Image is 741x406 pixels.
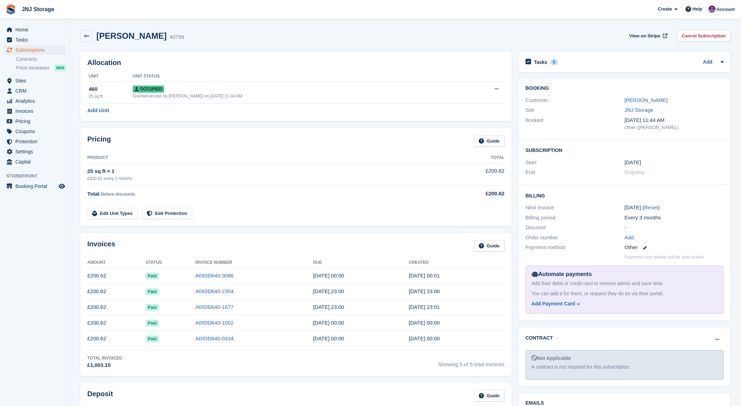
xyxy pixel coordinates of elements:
[54,64,66,71] div: NEW
[15,116,57,126] span: Pricing
[89,93,133,100] div: 25 sq ft
[146,335,159,342] span: Paid
[133,93,461,99] div: Granted access by [PERSON_NAME] on [DATE] 11:44 AM
[644,204,658,210] a: Reset
[15,126,57,136] span: Coupons
[87,268,146,284] td: £200.62
[531,363,718,371] div: A contract is not required for this subscription.
[146,273,159,280] span: Paid
[6,173,69,180] span: Storefront
[624,169,644,175] span: Ongoing
[15,106,57,116] span: Invoices
[3,96,66,106] a: menu
[313,335,344,341] time: 2024-06-20 23:00:00 UTC
[441,190,505,198] div: £200.62
[531,355,718,362] div: Not Applicable
[6,4,16,15] img: stora-icon-8386f47178a22dfd0bd8f6a31ec36ba5ce8667c1dd55bd0f319d3a0aa187defe.svg
[629,32,660,39] span: View on Stripe
[3,76,66,86] a: menu
[409,304,440,310] time: 2024-12-19 23:01:36 UTC
[409,273,440,278] time: 2025-06-19 23:01:15 UTC
[87,107,109,115] a: Add Unit
[692,6,702,13] span: Help
[87,361,122,369] div: £1,003.10
[142,208,192,219] a: Edit Protection
[717,6,735,13] span: Account
[3,147,66,157] a: menu
[3,86,66,96] a: menu
[87,191,100,197] span: Total
[15,25,57,35] span: Home
[87,135,111,147] h2: Pricing
[146,288,159,295] span: Paid
[534,59,548,65] h2: Tasks
[658,6,672,13] span: Create
[624,107,653,113] a: JNJ Storage
[196,273,234,278] a: A093D640-3086
[526,334,553,342] h2: Contract
[624,204,724,212] div: [DATE] ( )
[677,30,731,42] a: Cancel Subscription
[441,163,505,185] td: £200.62
[474,240,505,252] a: Guide
[15,86,57,96] span: CRM
[409,257,505,268] th: Created
[146,304,159,311] span: Paid
[526,159,625,167] div: Start
[196,335,234,341] a: A093D640-0334
[15,45,57,55] span: Subscriptions
[441,152,505,164] th: Total
[409,335,440,341] time: 2024-06-19 23:00:36 UTC
[87,175,441,182] div: £200.62 every 3 months
[526,168,625,176] div: End
[624,124,724,131] div: Other ([PERSON_NAME] )
[3,45,66,55] a: menu
[526,214,625,222] div: Billing period
[526,192,724,199] h2: Billing
[550,59,558,65] div: 0
[15,35,57,45] span: Tasks
[87,71,133,82] th: Unit
[703,58,712,66] a: Add
[96,31,167,41] h2: [PERSON_NAME]
[409,288,440,294] time: 2025-03-19 23:00:04 UTC
[196,304,234,310] a: A093D640-1677
[526,400,724,406] h2: Emails
[87,331,146,347] td: £200.62
[16,64,66,72] a: Price increases NEW
[531,300,575,307] div: Add Payment Card
[624,214,724,222] div: Every 3 months
[626,30,669,42] a: View on Stripe
[15,157,57,167] span: Capital
[474,135,505,147] a: Guide
[101,192,135,197] span: Before discounts
[196,288,234,294] a: A093D640-2354
[624,234,634,242] a: Add
[15,76,57,86] span: Sites
[526,244,625,252] div: Payment method
[526,224,625,232] div: Discount
[526,234,625,242] div: Order number
[624,97,667,103] a: [PERSON_NAME]
[531,300,715,307] a: Add Payment Card
[87,208,138,219] a: Edit Unit Types
[3,137,66,146] a: menu
[531,270,718,278] div: Automate payments
[474,390,505,401] a: Guide
[196,320,234,326] a: A093D640-1002
[624,116,724,124] div: [DATE] 11:44 AM
[133,71,461,82] th: Unit Status
[3,25,66,35] a: menu
[313,320,344,326] time: 2024-09-20 23:00:00 UTC
[526,116,625,131] div: Booked
[87,299,146,315] td: £200.62
[624,254,704,261] p: Payment card added will be auto-linked
[531,290,718,297] div: You can add it for them, or request they do so via their portal.
[3,126,66,136] a: menu
[87,390,113,401] h2: Deposit
[313,304,344,310] time: 2024-12-20 23:00:00 UTC
[526,86,724,91] h2: Booking
[15,96,57,106] span: Analytics
[89,85,133,93] div: 460
[196,257,313,268] th: Invoice Number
